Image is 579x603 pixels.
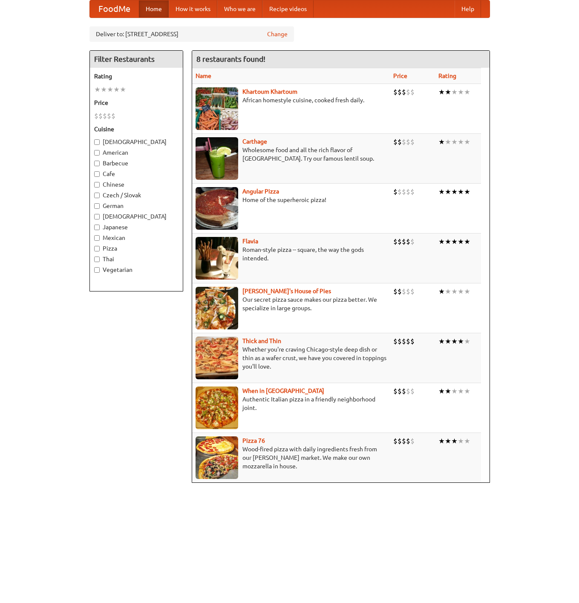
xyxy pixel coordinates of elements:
li: ★ [438,87,445,97]
li: ★ [94,85,101,94]
img: pizza76.jpg [196,436,238,479]
img: carthage.jpg [196,137,238,180]
li: $ [393,337,398,346]
li: $ [103,111,107,121]
p: Home of the superheroic pizza! [196,196,386,204]
input: Barbecue [94,161,100,166]
li: $ [402,387,406,396]
input: German [94,203,100,209]
li: $ [398,387,402,396]
li: ★ [464,87,470,97]
img: luigis.jpg [196,287,238,329]
li: ★ [113,85,120,94]
h5: Price [94,98,179,107]
label: [DEMOGRAPHIC_DATA] [94,212,179,221]
img: wheninrome.jpg [196,387,238,429]
h5: Cuisine [94,125,179,133]
a: Pizza 76 [242,437,265,444]
input: [DEMOGRAPHIC_DATA] [94,139,100,145]
label: Mexican [94,234,179,242]
li: $ [402,436,406,446]
li: $ [410,337,415,346]
ng-pluralize: 8 restaurants found! [196,55,265,63]
a: Carthage [242,138,267,145]
li: ★ [451,137,458,147]
b: When in [GEOGRAPHIC_DATA] [242,387,324,394]
input: Chinese [94,182,100,188]
li: ★ [438,387,445,396]
li: $ [410,287,415,296]
input: Mexican [94,235,100,241]
label: American [94,148,179,157]
li: $ [406,237,410,246]
li: ★ [445,436,451,446]
a: Recipe videos [262,0,314,17]
li: $ [398,436,402,446]
li: $ [410,237,415,246]
li: ★ [458,287,464,296]
li: $ [94,111,98,121]
li: ★ [445,87,451,97]
b: Angular Pizza [242,188,279,195]
li: ★ [438,137,445,147]
li: ★ [451,287,458,296]
li: $ [410,436,415,446]
li: $ [393,436,398,446]
li: $ [406,137,410,147]
input: Vegetarian [94,267,100,273]
li: $ [406,187,410,196]
li: ★ [458,337,464,346]
li: ★ [451,237,458,246]
b: Flavia [242,238,258,245]
li: ★ [458,387,464,396]
input: American [94,150,100,156]
li: $ [402,87,406,97]
li: $ [406,337,410,346]
label: Vegetarian [94,265,179,274]
h5: Rating [94,72,179,81]
li: $ [410,387,415,396]
li: $ [393,87,398,97]
label: Pizza [94,244,179,253]
a: Who we are [217,0,262,17]
h4: Filter Restaurants [90,51,183,68]
li: ★ [451,387,458,396]
li: $ [402,137,406,147]
li: $ [393,187,398,196]
li: ★ [445,387,451,396]
li: $ [398,87,402,97]
li: $ [410,187,415,196]
input: Cafe [94,171,100,177]
label: Barbecue [94,159,179,167]
input: [DEMOGRAPHIC_DATA] [94,214,100,219]
li: $ [111,111,115,121]
p: Roman-style pizza -- square, the way the gods intended. [196,245,386,263]
a: Change [267,30,288,38]
p: Wholesome food and all the rich flavor of [GEOGRAPHIC_DATA]. Try our famous lentil soup. [196,146,386,163]
li: ★ [445,337,451,346]
li: ★ [464,237,470,246]
li: ★ [464,137,470,147]
a: Rating [438,72,456,79]
a: Thick and Thin [242,338,281,344]
input: Pizza [94,246,100,251]
li: $ [406,436,410,446]
div: Deliver to: [STREET_ADDRESS] [89,26,294,42]
li: ★ [438,337,445,346]
li: ★ [464,287,470,296]
li: ★ [451,87,458,97]
li: $ [410,137,415,147]
li: ★ [458,187,464,196]
li: $ [393,387,398,396]
a: FoodMe [90,0,139,17]
li: $ [398,237,402,246]
li: $ [406,87,410,97]
a: [PERSON_NAME]'s House of Pies [242,288,331,294]
li: ★ [458,137,464,147]
li: ★ [451,337,458,346]
li: $ [410,87,415,97]
a: Khartoum Khartoum [242,88,297,95]
a: Help [455,0,481,17]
